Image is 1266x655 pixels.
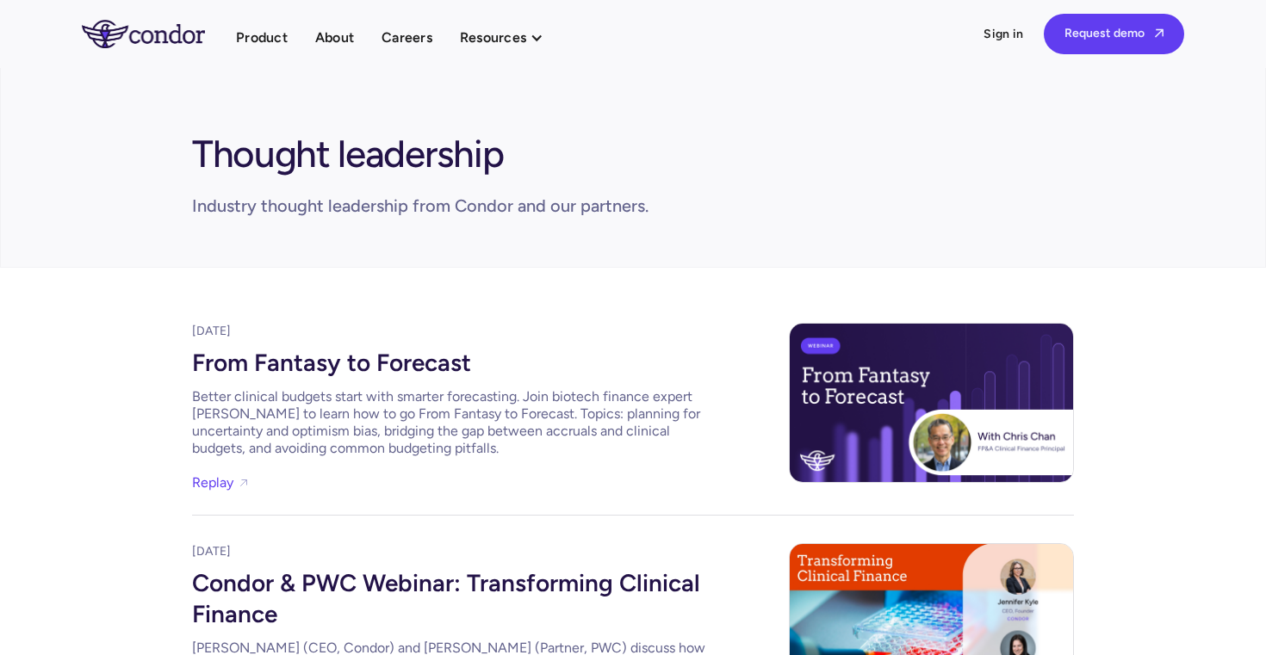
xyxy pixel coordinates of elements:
a: Sign in [984,26,1023,43]
a: Careers [382,26,432,49]
a: Request demo [1044,14,1184,54]
div: [DATE] [192,543,709,560]
div: From Fantasy to Forecast [192,340,709,381]
h1: Thought leadership [192,123,503,178]
div: [DATE] [192,323,709,340]
div: Resources [460,26,561,49]
div: Industry thought leadership from Condor and our partners. [192,194,649,218]
div: Resources [460,26,526,49]
a: From Fantasy to ForecastBetter clinical budgets start with smarter forecasting. Join biotech fina... [192,340,709,457]
div: Better clinical budgets start with smarter forecasting. Join biotech finance expert [PERSON_NAME]... [192,388,709,457]
a: Replay [192,471,233,494]
span:  [1155,28,1164,39]
a: About [315,26,354,49]
a: Product [236,26,288,49]
a: home [82,20,236,47]
div: Condor & PWC Webinar: Transforming Clinical Finance [192,560,709,633]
